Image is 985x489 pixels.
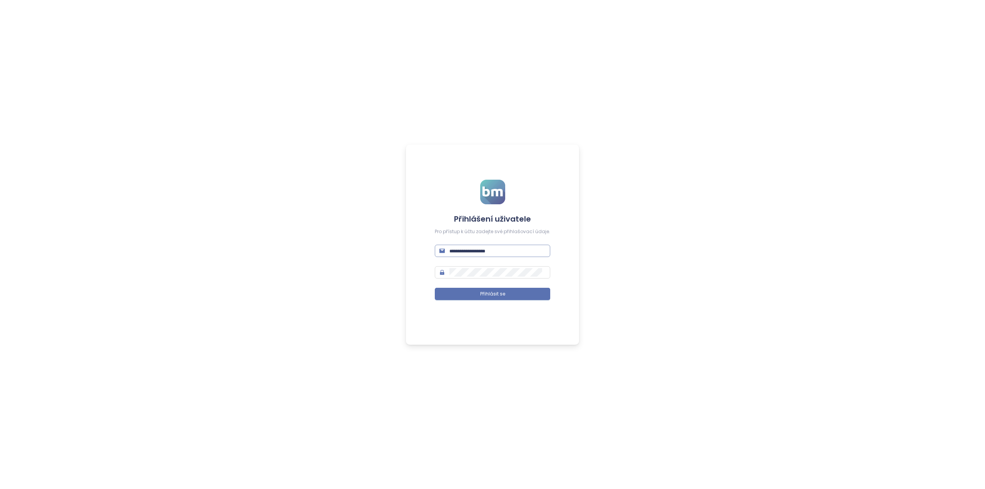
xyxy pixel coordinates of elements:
[435,214,550,224] h4: Přihlášení uživatele
[480,290,505,298] span: Přihlásit se
[435,288,550,300] button: Přihlásit se
[439,270,445,275] span: lock
[480,180,505,204] img: logo
[439,248,445,254] span: mail
[435,228,550,235] div: Pro přístup k účtu zadejte své přihlašovací údaje.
